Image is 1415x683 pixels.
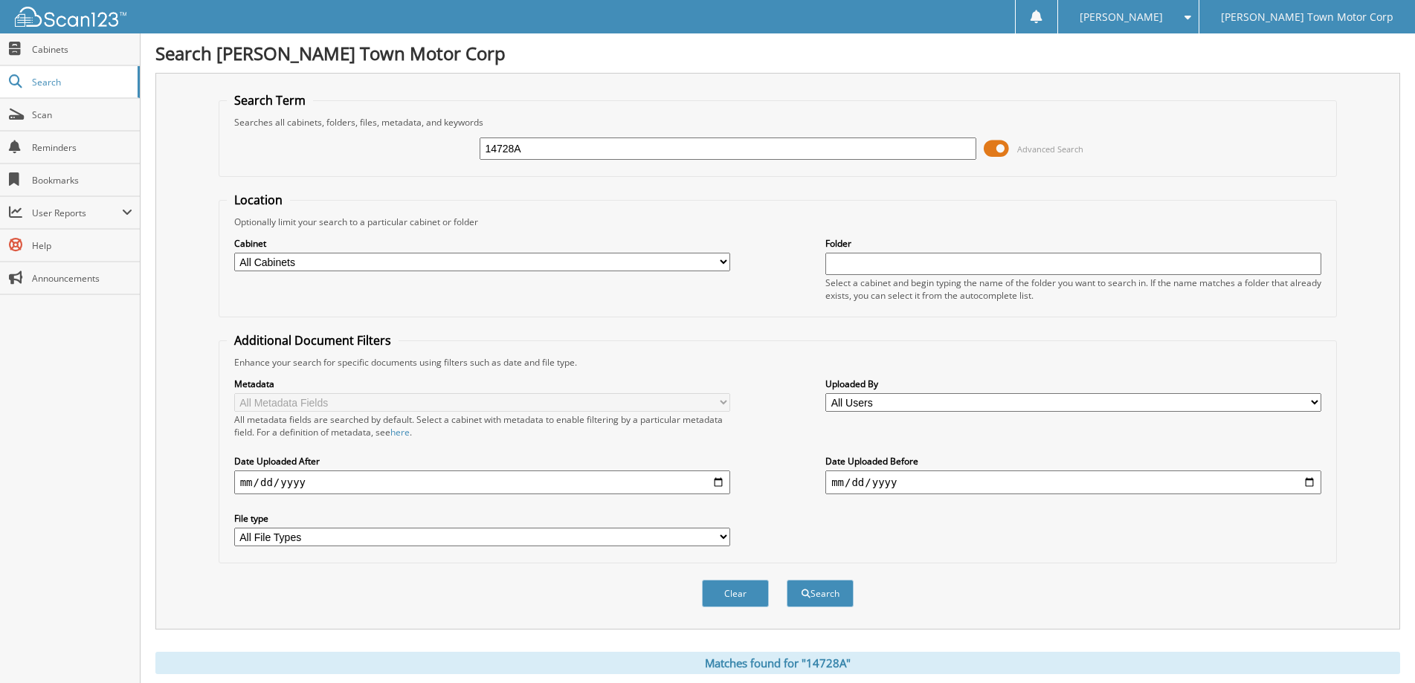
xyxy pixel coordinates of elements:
[825,276,1321,302] div: Select a cabinet and begin typing the name of the folder you want to search in. If the name match...
[227,216,1329,228] div: Optionally limit your search to a particular cabinet or folder
[787,580,854,607] button: Search
[32,174,132,187] span: Bookmarks
[155,41,1400,65] h1: Search [PERSON_NAME] Town Motor Corp
[234,378,730,390] label: Metadata
[32,43,132,56] span: Cabinets
[825,470,1321,494] input: end
[227,192,290,208] legend: Location
[234,237,730,250] label: Cabinet
[702,580,769,607] button: Clear
[390,426,410,438] a: here
[825,378,1321,390] label: Uploaded By
[825,237,1321,250] label: Folder
[234,413,730,438] div: All metadata fields are searched by default. Select a cabinet with metadata to enable filtering b...
[32,109,132,121] span: Scan
[155,652,1400,674] div: Matches found for "14728A"
[32,141,132,154] span: Reminders
[234,455,730,467] label: Date Uploaded After
[227,356,1329,369] div: Enhance your search for specific documents using filters such as date and file type.
[32,239,132,252] span: Help
[1017,143,1083,155] span: Advanced Search
[32,207,122,219] span: User Reports
[227,92,313,109] legend: Search Term
[32,76,130,88] span: Search
[1221,13,1393,22] span: [PERSON_NAME] Town Motor Corp
[1080,13,1163,22] span: [PERSON_NAME]
[234,512,730,525] label: File type
[15,7,126,27] img: scan123-logo-white.svg
[234,470,730,494] input: start
[227,332,399,349] legend: Additional Document Filters
[227,116,1329,129] div: Searches all cabinets, folders, files, metadata, and keywords
[825,455,1321,467] label: Date Uploaded Before
[32,272,132,285] span: Announcements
